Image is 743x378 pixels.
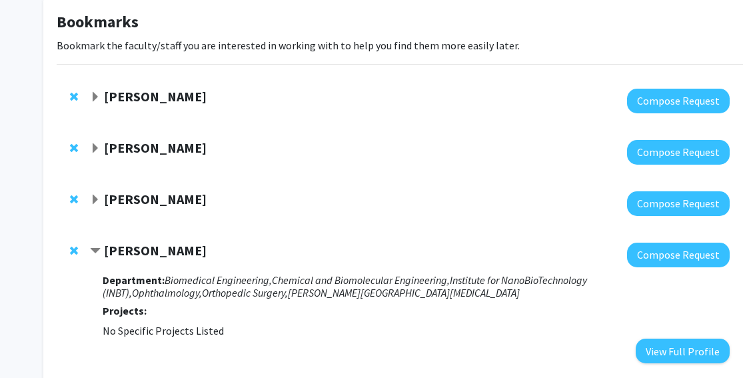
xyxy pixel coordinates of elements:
i: Ophthalmology, [132,286,202,299]
span: Remove Raj Mukherjee from bookmarks [70,143,78,153]
strong: [PERSON_NAME] [104,191,207,207]
button: Compose Request to Reza Kalhor [627,191,730,216]
span: Contract Jennifer Elisseeff Bookmark [90,246,101,257]
strong: Department: [103,273,165,287]
span: Expand Reza Kalhor Bookmark [90,195,101,205]
span: Remove Jeffrey Tornheim from bookmarks [70,91,78,102]
button: Compose Request to Jeffrey Tornheim [627,89,730,113]
i: Orthopedic Surgery, [202,286,288,299]
button: Compose Request to Jennifer Elisseeff [627,243,730,267]
span: Expand Jeffrey Tornheim Bookmark [90,92,101,103]
strong: [PERSON_NAME] [104,139,207,156]
i: Biomedical Engineering, [165,273,272,287]
span: Remove Reza Kalhor from bookmarks [70,194,78,205]
i: Institute for NanoBioTechnology (INBT), [103,273,587,299]
i: [PERSON_NAME][GEOGRAPHIC_DATA][MEDICAL_DATA] [288,286,520,299]
span: No Specific Projects Listed [103,324,224,337]
button: Compose Request to Raj Mukherjee [627,140,730,165]
p: Bookmark the faculty/staff you are interested in working with to help you find them more easily l... [57,37,743,53]
strong: Projects: [103,304,147,317]
iframe: Chat [10,318,57,368]
button: View Full Profile [636,339,730,363]
span: Remove Jennifer Elisseeff from bookmarks [70,245,78,256]
span: Expand Raj Mukherjee Bookmark [90,143,101,154]
i: Chemical and Biomolecular Engineering, [272,273,450,287]
strong: [PERSON_NAME] [104,88,207,105]
h1: Bookmarks [57,13,743,32]
strong: [PERSON_NAME] [104,242,207,259]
